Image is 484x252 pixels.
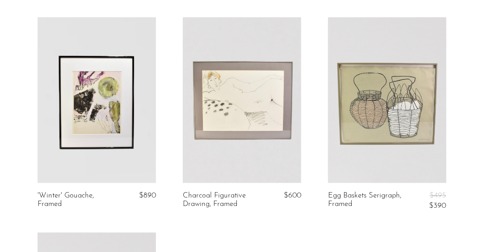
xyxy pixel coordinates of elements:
[284,192,301,200] span: $600
[38,192,115,209] a: 'Winter' Gouache, Framed
[429,202,446,210] span: $390
[430,192,446,200] span: $495
[183,192,260,209] a: Charcoal Figurative Drawing, Framed
[328,192,405,210] a: Egg Baskets Serigraph, Framed
[139,192,156,200] span: $890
